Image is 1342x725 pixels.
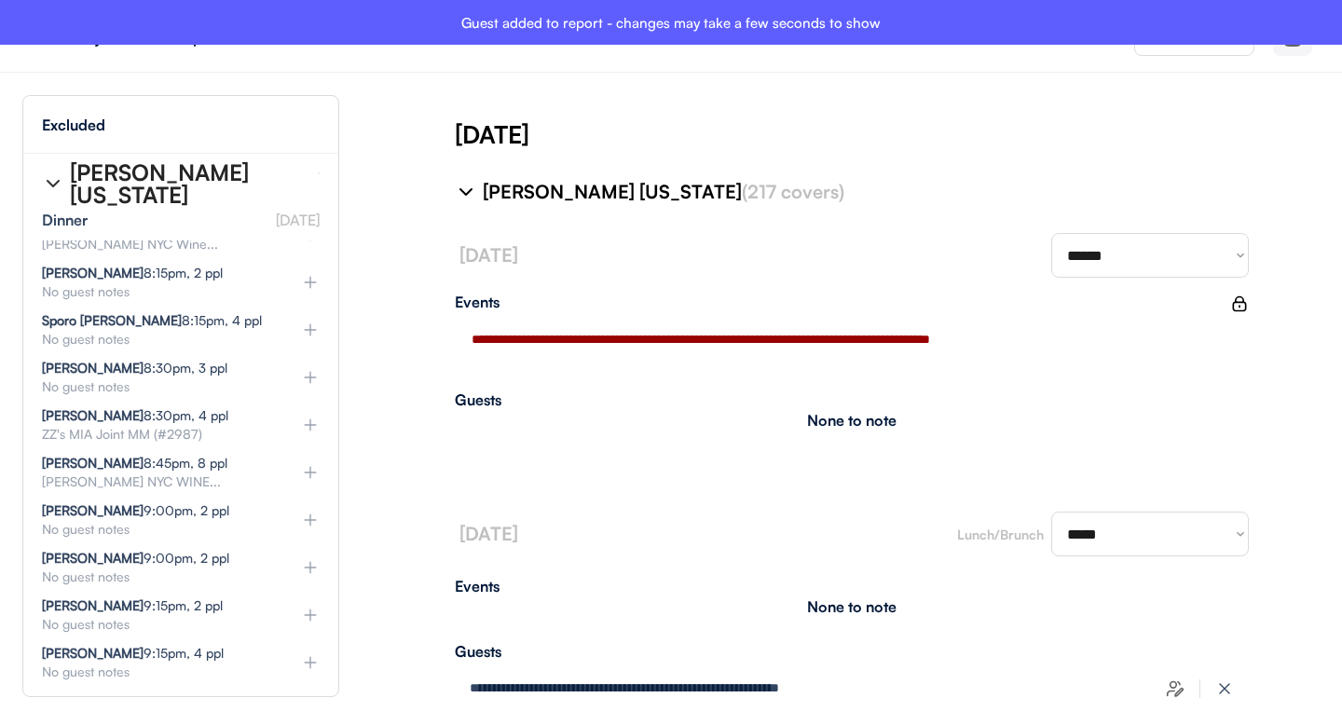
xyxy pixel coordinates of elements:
div: No guest notes [42,285,271,298]
div: No guest notes [42,333,271,346]
strong: [PERSON_NAME] [42,692,144,708]
div: 8:15pm, 2 ppl [42,267,223,280]
img: plus%20%281%29.svg [301,368,320,387]
font: [DATE] [276,211,320,229]
div: Dinner [42,212,88,227]
div: 8:30pm, 4 ppl [42,409,228,422]
div: [DATE] [455,117,1342,151]
div: [PERSON_NAME] NYC WINE... [42,475,271,488]
strong: [PERSON_NAME] [42,597,144,613]
img: plus%20%281%29.svg [301,653,320,672]
img: chevron-right%20%281%29.svg [455,181,477,203]
div: Lock events to turn off updates [1230,294,1249,313]
font: (217 covers) [742,180,844,203]
div: 8:30pm, 3 ppl [42,362,227,375]
font: [DATE] [459,522,518,545]
strong: [PERSON_NAME] [42,550,144,566]
img: Lock events [1230,294,1249,313]
div: [PERSON_NAME] [US_STATE] [70,161,303,206]
div: Events [455,579,1249,594]
img: plus%20%281%29.svg [301,321,320,339]
img: chevron-right%20%281%29.svg [42,172,64,195]
div: 9:30pm, 2 ppl [42,694,227,707]
div: Guests [455,644,1249,659]
div: None to note [807,413,897,428]
img: x-close%20%283%29.svg [1215,679,1234,698]
div: No guest notes [42,618,271,631]
strong: [PERSON_NAME] [42,502,144,518]
div: [PERSON_NAME] NYC Wine... [42,238,271,251]
div: 9:00pm, 2 ppl [42,552,229,565]
img: plus%20%281%29.svg [301,416,320,434]
img: plus%20%281%29.svg [301,463,320,482]
div: Excluded [42,117,105,132]
img: users-edit.svg [1166,679,1185,698]
div: 8:15pm, 4 ppl [42,314,262,327]
div: Guests [455,392,1249,407]
div: [PERSON_NAME] [US_STATE] [483,179,1226,205]
img: plus%20%281%29.svg [301,558,320,577]
div: None to note [807,599,897,614]
strong: [PERSON_NAME] [42,407,144,423]
div: No guest notes [42,380,271,393]
img: plus%20%281%29.svg [301,511,320,529]
div: Events [455,294,1230,309]
font: [DATE] [459,243,518,267]
strong: [PERSON_NAME] [42,360,144,376]
div: No guest notes [42,665,271,678]
strong: [PERSON_NAME] [42,455,144,471]
img: plus%20%281%29.svg [301,606,320,624]
div: 8:45pm, 8 ppl [42,457,227,470]
strong: [PERSON_NAME] [42,645,144,661]
div: 9:00pm, 2 ppl [42,504,229,517]
div: 9:15pm, 2 ppl [42,599,223,612]
div: No guest notes [42,570,271,583]
div: 9:15pm, 4 ppl [42,647,224,660]
div: No guest notes [42,523,271,536]
div: ZZ's MIA Joint MM (#2987) [42,428,271,441]
img: plus%20%281%29.svg [301,273,320,292]
strong: Sporo [PERSON_NAME] [42,312,182,328]
strong: [PERSON_NAME] [42,265,144,280]
font: Lunch/Brunch [957,527,1044,542]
